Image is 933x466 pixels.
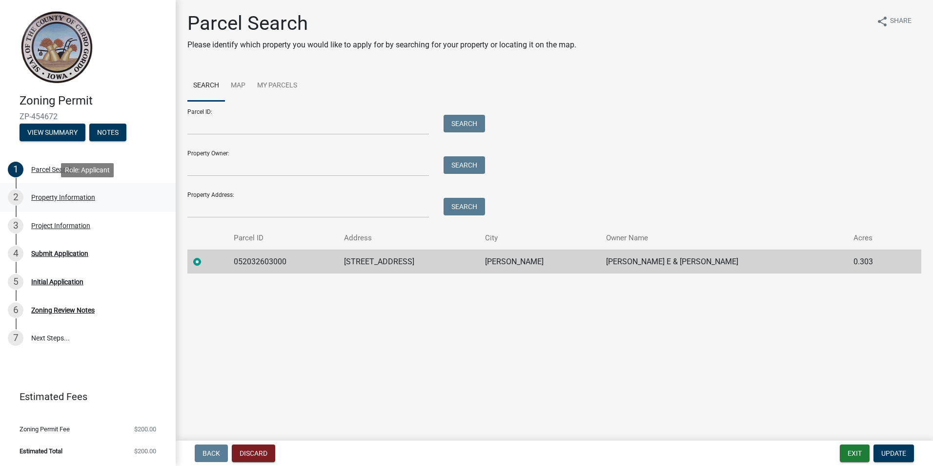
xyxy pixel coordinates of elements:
div: Zoning Review Notes [31,307,95,314]
button: Exit [840,445,870,462]
button: Discard [232,445,275,462]
div: 5 [8,274,23,290]
div: 2 [8,190,23,205]
th: Acres [848,227,901,250]
div: Initial Application [31,278,83,285]
button: Search [444,156,485,174]
span: Estimated Total [20,448,62,454]
h1: Parcel Search [187,12,576,35]
td: 0.303 [848,250,901,274]
div: 6 [8,302,23,318]
div: 4 [8,246,23,261]
div: 7 [8,330,23,346]
button: Back [195,445,228,462]
a: Search [187,70,225,102]
a: Estimated Fees [8,387,160,406]
wm-modal-confirm: Summary [20,129,85,137]
span: Update [881,449,906,457]
button: Notes [89,124,126,141]
div: 1 [8,162,23,177]
th: Parcel ID [228,227,339,250]
button: Search [444,115,485,132]
a: Map [225,70,251,102]
wm-modal-confirm: Notes [89,129,126,137]
th: City [479,227,600,250]
span: Zoning Permit Fee [20,426,70,432]
td: [PERSON_NAME] E & [PERSON_NAME] [600,250,848,274]
button: View Summary [20,124,85,141]
td: [PERSON_NAME] [479,250,600,274]
i: share [876,16,888,27]
button: shareShare [869,12,919,31]
span: $200.00 [134,448,156,454]
div: 3 [8,218,23,233]
span: Share [890,16,912,27]
h4: Zoning Permit [20,94,168,108]
div: Role: Applicant [61,163,114,177]
div: Submit Application [31,250,88,257]
span: $200.00 [134,426,156,432]
a: My Parcels [251,70,303,102]
button: Update [873,445,914,462]
div: Project Information [31,222,90,229]
p: Please identify which property you would like to apply for by searching for your property or loca... [187,39,576,51]
button: Search [444,198,485,215]
th: Owner Name [600,227,848,250]
td: 052032603000 [228,250,339,274]
span: ZP-454672 [20,112,156,121]
img: Cerro Gordo County, Iowa [20,10,93,84]
td: [STREET_ADDRESS] [338,250,479,274]
span: Back [203,449,220,457]
div: Property Information [31,194,95,201]
div: Parcel Search [31,166,73,173]
th: Address [338,227,479,250]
